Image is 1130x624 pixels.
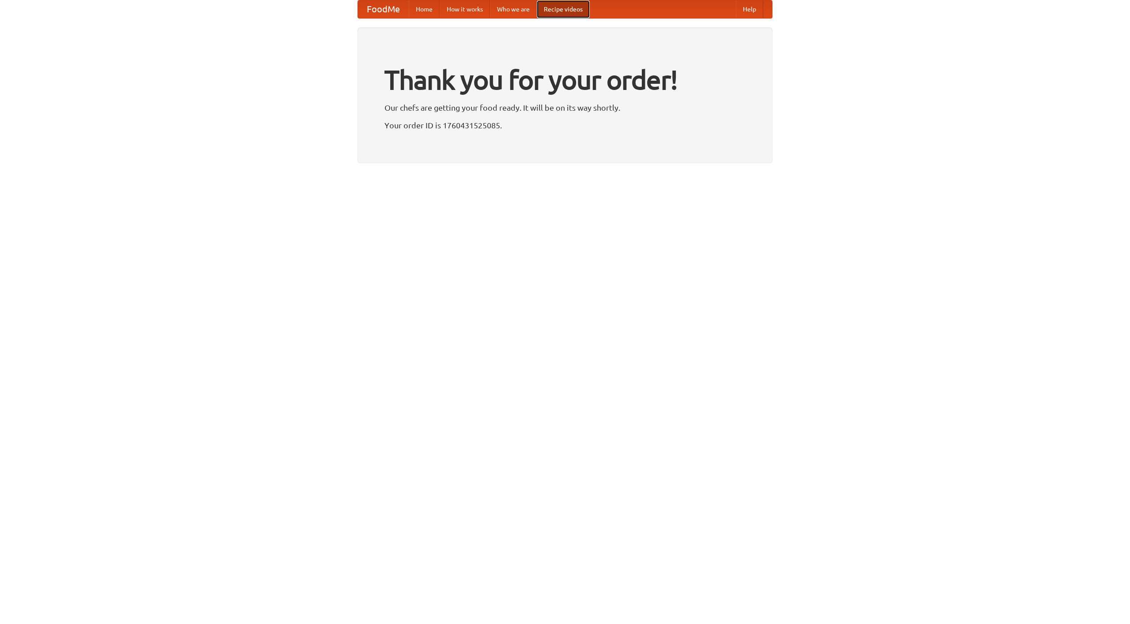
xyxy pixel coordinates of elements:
a: Recipe videos [537,0,590,18]
p: Your order ID is 1760431525085. [384,119,746,132]
h1: Thank you for your order! [384,59,746,101]
a: Home [409,0,440,18]
p: Our chefs are getting your food ready. It will be on its way shortly. [384,101,746,114]
a: How it works [440,0,490,18]
a: FoodMe [358,0,409,18]
a: Help [736,0,763,18]
a: Who we are [490,0,537,18]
